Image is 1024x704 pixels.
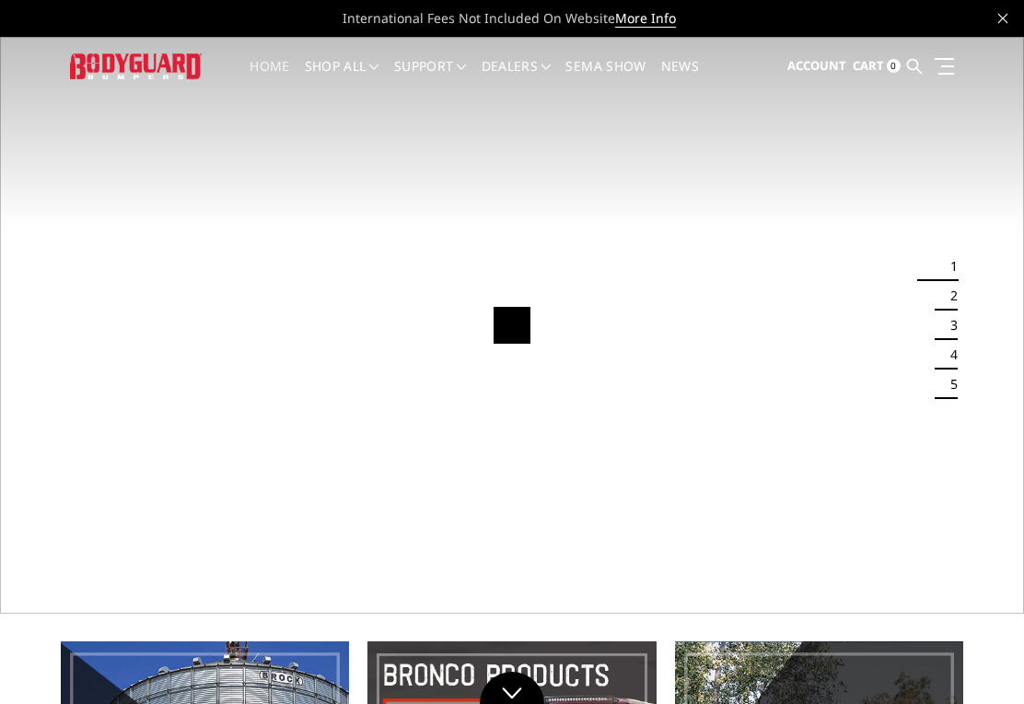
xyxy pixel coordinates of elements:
[615,9,676,28] a: More Info
[250,60,289,96] a: Home
[394,60,467,96] a: Support
[787,41,846,91] a: Account
[939,340,958,370] button: 4 of 5
[939,311,958,340] button: 3 of 5
[887,59,901,73] span: 0
[482,60,552,96] a: Dealers
[939,370,958,399] button: 5 of 5
[70,53,202,79] img: BODYGUARD BUMPERS
[787,57,846,74] span: Account
[853,41,901,91] a: Cart 0
[661,60,699,96] a: News
[853,57,884,74] span: Cart
[305,60,379,96] a: shop all
[565,60,646,96] a: SEMA Show
[939,281,958,311] button: 2 of 5
[939,252,958,281] button: 1 of 5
